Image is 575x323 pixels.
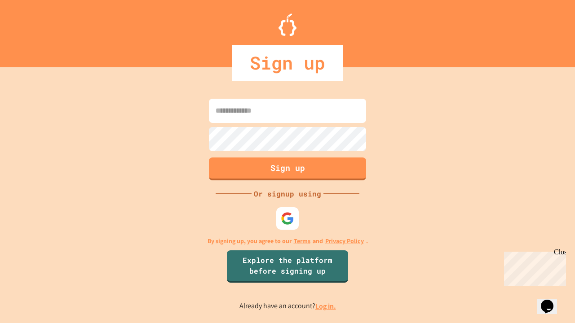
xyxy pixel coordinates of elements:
[315,301,336,311] a: Log in.
[294,236,310,246] a: Terms
[209,157,366,180] button: Sign up
[4,4,62,57] div: Chat with us now!Close
[500,248,566,286] iframe: chat widget
[325,236,364,246] a: Privacy Policy
[239,301,336,312] p: Already have an account?
[537,287,566,314] iframe: chat widget
[281,212,294,225] img: google-icon.svg
[208,236,368,246] p: By signing up, you agree to our and .
[279,13,296,36] img: Logo.svg
[227,250,348,283] a: Explore the platform before signing up
[232,45,343,81] div: Sign up
[252,188,323,199] div: Or signup using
